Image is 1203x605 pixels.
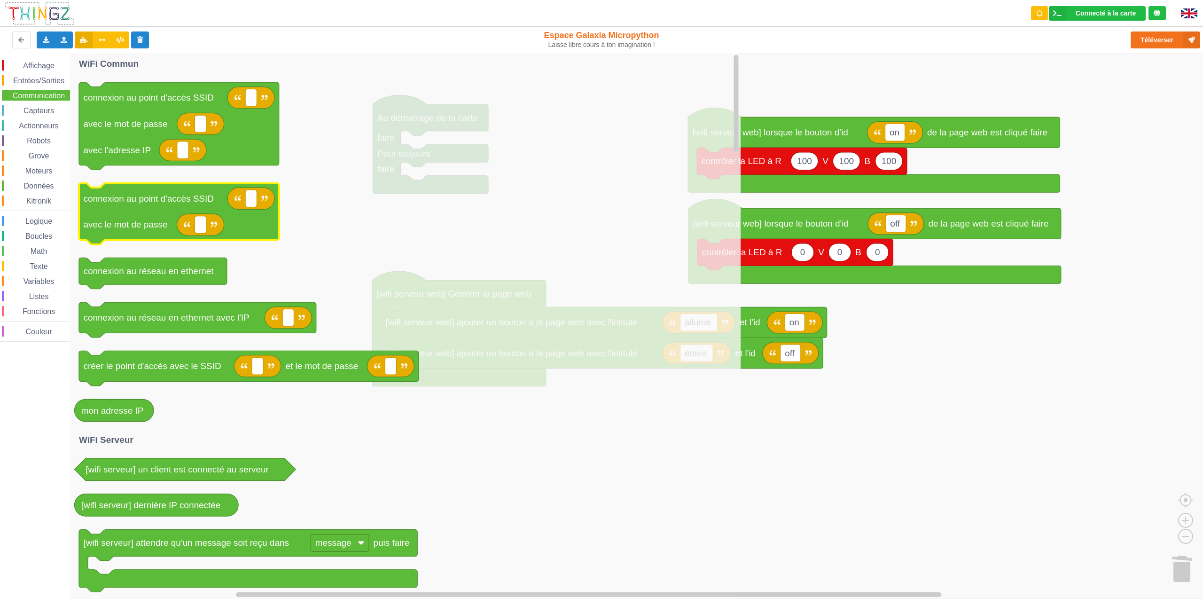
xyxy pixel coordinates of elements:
[27,152,51,160] span: Grove
[495,41,709,49] div: Laisse libre cours à ton imagination !
[1131,31,1200,48] button: Téléverser
[86,464,269,474] text: [wifi serveur] un client est connecté au serveur
[882,156,897,166] text: 100
[785,348,795,358] text: off
[83,266,214,276] text: connexion au réseau en ethernet
[24,167,54,175] span: Moteurs
[21,307,56,315] span: Fonctions
[1181,8,1197,18] img: gb.png
[25,137,52,145] span: Robots
[24,217,54,225] span: Logique
[927,127,1047,137] text: de la page web est cliqué faire
[740,317,760,327] text: et l'id
[17,122,60,130] span: Actionneurs
[1049,6,1146,21] div: Ta base fonctionne bien !
[286,361,359,371] text: et le mot de passe
[800,247,805,257] text: 0
[83,313,249,322] text: connexion au réseau en ethernet avec l'IP
[28,262,49,270] span: Texte
[28,292,50,300] span: Listes
[81,406,144,416] text: mon adresse IP
[83,194,214,204] text: connexion au point d'accès SSID
[702,247,782,257] text: contrôler la LED à R
[83,145,151,155] text: avec l'adresse IP
[83,538,289,548] text: [wifi serveur] attendre qu'un message soit reçu dans
[797,156,812,166] text: 100
[890,127,899,137] text: on
[692,127,848,137] text: [wifi serveur web] lorsque le bouton d'id
[890,219,900,228] text: off
[79,59,139,69] text: WiFi Commun
[865,156,871,166] text: B
[11,92,66,100] span: Communication
[839,156,854,166] text: 100
[818,247,824,257] text: V
[701,156,781,166] text: contrôler la LED à R
[875,247,880,257] text: 0
[79,435,133,445] text: WiFi Serveur
[29,247,49,255] span: Math
[789,317,799,327] text: on
[315,538,352,548] text: message
[1076,10,1136,16] div: Connecté à la carte
[822,156,828,166] text: V
[735,348,756,358] text: et l'id
[928,219,1048,228] text: de la page web est cliqué faire
[374,538,410,548] text: puis faire
[23,182,55,190] span: Données
[83,361,221,371] text: créer le point d'accès avec le SSID
[22,62,55,70] span: Affichage
[837,247,843,257] text: 0
[1148,6,1166,20] div: Tu es connecté au serveur de création de Thingz
[25,197,53,205] span: Kitronik
[22,277,56,285] span: Variables
[495,30,709,49] div: Espace Galaxia Micropython
[83,119,167,129] text: avec le mot de passe
[22,107,55,115] span: Capteurs
[855,247,861,257] text: B
[24,232,54,240] span: Boucles
[693,219,849,228] text: [wifi serveur web] lorsque le bouton d'id
[12,77,66,85] span: Entrées/Sorties
[83,93,214,102] text: connexion au point d'accès SSID
[81,500,221,510] text: [wifi serveur] dernière IP connectée
[24,328,54,336] span: Couleur
[4,1,75,26] img: thingz_logo.png
[83,220,167,229] text: avec le mot de passe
